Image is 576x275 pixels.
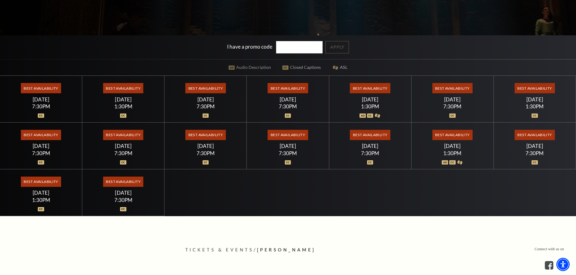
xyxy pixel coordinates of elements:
[501,96,569,103] div: [DATE]
[501,143,569,149] div: [DATE]
[501,104,569,109] div: 1:30PM
[7,104,75,109] div: 7:30PM
[172,143,239,149] div: [DATE]
[7,96,75,103] div: [DATE]
[89,197,157,203] div: 7:30PM
[257,247,315,252] span: [PERSON_NAME]
[103,130,143,140] span: Best Availability
[336,143,404,149] div: [DATE]
[21,177,61,187] span: Best Availability
[545,261,553,270] a: facebook - open in a new tab
[21,83,61,93] span: Best Availability
[89,151,157,156] div: 7:30PM
[501,151,569,156] div: 7:30PM
[515,83,555,93] span: Best Availability
[172,151,239,156] div: 7:30PM
[254,151,322,156] div: 7:30PM
[418,96,486,103] div: [DATE]
[350,83,390,93] span: Best Availability
[7,143,75,149] div: [DATE]
[7,197,75,203] div: 1:30PM
[268,83,308,93] span: Best Availability
[7,190,75,196] div: [DATE]
[103,177,143,187] span: Best Availability
[21,130,61,140] span: Best Availability
[556,258,570,271] div: Accessibility Menu
[227,43,272,50] label: I have a promo code
[418,104,486,109] div: 7:30PM
[254,104,322,109] div: 7:30PM
[336,96,404,103] div: [DATE]
[268,130,308,140] span: Best Availability
[103,83,143,93] span: Best Availability
[432,130,473,140] span: Best Availability
[254,96,322,103] div: [DATE]
[418,151,486,156] div: 1:30PM
[172,104,239,109] div: 7:30PM
[172,96,239,103] div: [DATE]
[89,143,157,149] div: [DATE]
[89,104,157,109] div: 1:30PM
[418,143,486,149] div: [DATE]
[7,151,75,156] div: 7:30PM
[535,246,564,252] p: Connect with us on
[185,246,391,254] p: /
[254,143,322,149] div: [DATE]
[350,130,390,140] span: Best Availability
[185,130,226,140] span: Best Availability
[432,83,473,93] span: Best Availability
[185,247,254,252] span: Tickets & Events
[89,190,157,196] div: [DATE]
[185,83,226,93] span: Best Availability
[89,96,157,103] div: [DATE]
[336,104,404,109] div: 1:30PM
[515,130,555,140] span: Best Availability
[336,151,404,156] div: 7:30PM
